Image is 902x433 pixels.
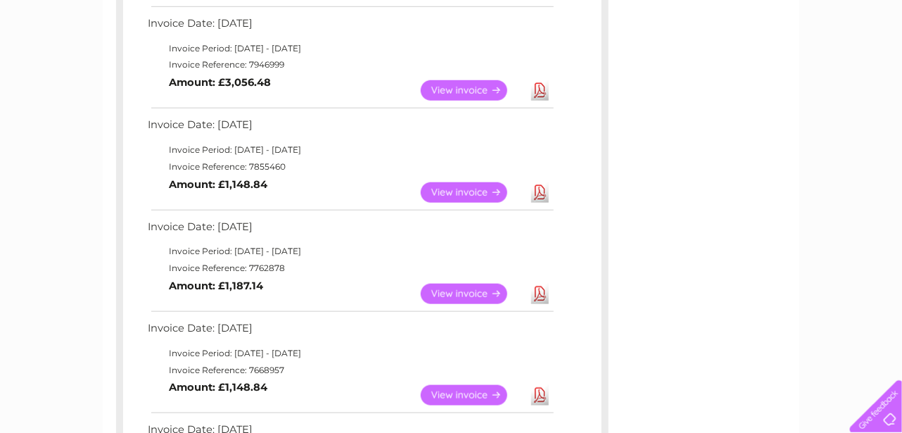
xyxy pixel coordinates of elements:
a: Download [531,80,549,101]
a: Contact [808,60,843,70]
a: 0333 014 3131 [637,7,734,25]
td: Invoice Period: [DATE] - [DATE] [144,243,556,260]
td: Invoice Period: [DATE] - [DATE] [144,40,556,57]
td: Invoice Date: [DATE] [144,319,556,345]
td: Invoice Reference: 7855460 [144,158,556,175]
a: Energy [690,60,720,70]
a: View [421,182,524,203]
a: Blog [780,60,800,70]
b: Amount: £1,187.14 [169,280,263,292]
a: Download [531,385,549,406]
td: Invoice Date: [DATE] [144,218,556,244]
img: logo.png [32,37,103,80]
a: View [421,385,524,406]
td: Invoice Reference: 7762878 [144,260,556,277]
td: Invoice Reference: 7668957 [144,362,556,379]
b: Amount: £1,148.84 [169,381,267,394]
div: Clear Business is a trading name of Verastar Limited (registered in [GEOGRAPHIC_DATA] No. 3667643... [120,8,785,68]
b: Amount: £3,056.48 [169,76,271,89]
a: Water [654,60,681,70]
a: Download [531,182,549,203]
td: Invoice Date: [DATE] [144,14,556,40]
td: Invoice Reference: 7946999 [144,56,556,73]
td: Invoice Period: [DATE] - [DATE] [144,142,556,158]
a: Log out [856,60,889,70]
a: Telecoms [729,60,771,70]
b: Amount: £1,148.84 [169,178,267,191]
td: Invoice Period: [DATE] - [DATE] [144,345,556,362]
td: Invoice Date: [DATE] [144,115,556,142]
a: View [421,80,524,101]
a: Download [531,284,549,304]
a: View [421,284,524,304]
